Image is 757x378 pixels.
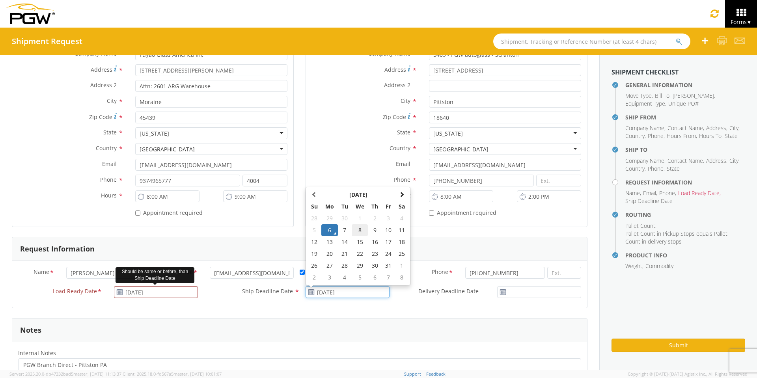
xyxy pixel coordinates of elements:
[706,157,727,165] li: ,
[625,197,673,205] span: Ship Deadline Date
[352,224,368,236] td: 8
[173,371,222,377] span: master, [DATE] 10:01:07
[404,371,421,377] a: Support
[612,339,745,352] button: Submit
[368,272,382,283] td: 6
[352,272,368,283] td: 5
[140,145,195,153] div: [GEOGRAPHIC_DATA]
[20,326,41,334] h3: Notes
[678,189,721,197] li: ,
[668,124,703,132] span: Contact Name
[747,19,751,26] span: ▼
[338,248,352,260] td: 21
[668,157,704,165] li: ,
[308,272,321,283] td: 2
[729,124,738,132] span: City
[308,224,321,236] td: 5
[396,160,410,168] span: Email
[368,201,382,212] th: Th
[242,287,293,295] span: Ship Deadline Date
[352,236,368,248] td: 15
[135,210,140,216] input: Appointment required
[729,157,738,164] span: City
[612,68,679,76] strong: Shipment Checklist
[73,371,121,377] span: master, [DATE] 11:13:37
[625,165,645,172] span: Country
[625,157,664,164] span: Company Name
[625,100,666,108] li: ,
[648,132,664,140] span: Phone
[103,128,117,136] span: State
[625,222,656,230] li: ,
[659,189,675,197] span: Phone
[338,236,352,248] td: 14
[107,97,117,104] span: City
[625,114,745,120] h4: Ship From
[625,165,646,173] li: ,
[394,176,410,183] span: Phone
[384,81,410,89] span: Address 2
[311,192,317,197] span: Previous Month
[395,224,408,236] td: 11
[625,82,745,88] h4: General Information
[667,165,680,172] span: State
[90,81,117,89] span: Address 2
[123,371,222,377] span: Client: 2025.18.0-fd567a5
[699,132,723,140] li: ,
[352,248,368,260] td: 22
[352,260,368,272] td: 29
[321,272,338,283] td: 3
[395,272,408,283] td: 8
[493,34,690,49] input: Shipment, Tracking or Reference Number (at least 4 chars)
[673,92,715,100] li: ,
[382,236,395,248] td: 17
[352,212,368,224] td: 1
[321,236,338,248] td: 13
[382,224,395,236] td: 10
[625,262,643,270] li: ,
[429,210,434,216] input: Appointment required
[625,222,655,229] span: Pallet Count
[135,208,204,217] label: Appointment required
[395,248,408,260] td: 25
[395,212,408,224] td: 4
[100,176,117,183] span: Phone
[625,92,653,100] li: ,
[140,130,169,138] div: [US_STATE]
[645,262,673,270] span: Commodity
[433,130,463,138] div: [US_STATE]
[628,371,748,377] span: Copyright © [DATE]-[DATE] Agistix Inc., All Rights Reserved
[399,192,405,197] span: Next Month
[9,371,121,377] span: Server: 2025.20.0-db47332bad5
[116,267,194,283] div: Should be same or before, than Ship Deadline Date
[383,113,406,121] span: Zip Code
[655,92,671,100] li: ,
[625,252,745,258] h4: Product Info
[53,287,97,296] span: Load Ready Date
[321,260,338,272] td: 27
[12,37,82,46] h4: Shipment Request
[625,179,745,185] h4: Request Information
[667,132,697,140] li: ,
[648,165,664,172] span: Phone
[418,287,479,295] span: Delivery Deadline Date
[643,189,656,197] span: Email
[655,92,669,99] span: Bill To
[648,165,665,173] li: ,
[352,201,368,212] th: We
[308,260,321,272] td: 26
[308,248,321,260] td: 19
[34,268,49,277] span: Name
[625,189,641,197] li: ,
[625,124,664,132] span: Company Name
[321,212,338,224] td: 29
[338,272,352,283] td: 4
[706,124,727,132] li: ,
[429,208,498,217] label: Appointment required
[300,270,305,275] input: Merchant
[668,124,704,132] li: ,
[321,224,338,236] td: 6
[368,260,382,272] td: 30
[382,201,395,212] th: Fr
[536,175,581,186] input: Ext.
